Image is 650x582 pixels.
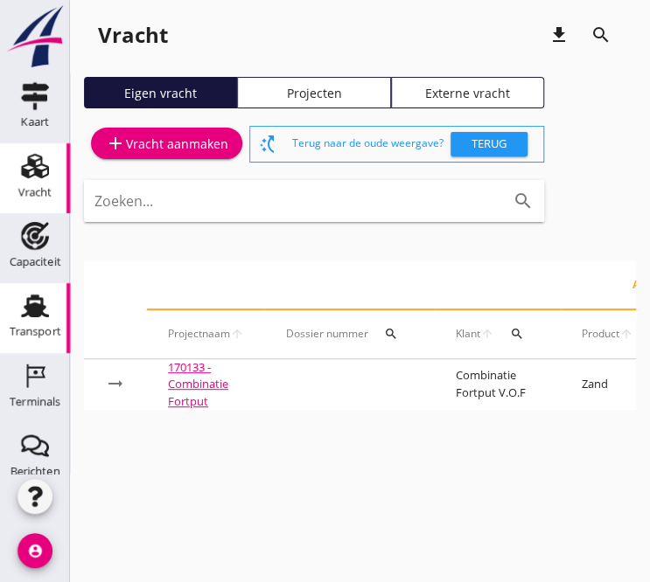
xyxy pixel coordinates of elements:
a: Vracht aanmaken [91,128,242,159]
i: arrow_right_alt [105,373,126,394]
i: add [105,133,126,154]
button: Terug [451,132,528,156]
div: Vracht [18,186,52,197]
span: Product [582,326,619,342]
a: Eigen vracht [84,77,237,108]
div: Transport [10,326,61,337]
i: search [384,327,398,341]
a: Externe vracht [391,77,544,108]
i: switch_access_shortcut [257,134,278,155]
div: Eigen vracht [92,84,229,102]
i: arrow_upward [230,327,244,341]
a: Projecten [237,77,390,108]
div: Vracht aanmaken [105,133,228,154]
div: Projecten [245,84,382,102]
i: arrow_upward [619,327,633,341]
div: Terminals [10,396,60,407]
div: Vracht [98,21,168,49]
div: Externe vracht [399,84,536,102]
div: Terug [458,135,521,153]
i: download [549,24,570,45]
i: search [513,191,534,211]
div: Dossier nummer [286,313,414,355]
i: arrow_upward [480,327,494,341]
div: Berichten [10,466,60,477]
div: Kaart [21,116,49,128]
img: logo-small.a267ee39.svg [3,4,66,69]
i: account_circle [17,533,52,568]
input: Zoeken... [94,187,485,215]
td: Combinatie Fortput V.O.F [435,359,561,411]
div: Capaciteit [10,256,61,267]
div: Terug naar de oude weergave? [292,127,536,162]
a: 170133 - Combinatie Fortput [168,359,228,409]
i: search [510,327,524,341]
span: Projectnaam [168,326,230,342]
span: Klant [456,326,480,342]
i: search [591,24,612,45]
